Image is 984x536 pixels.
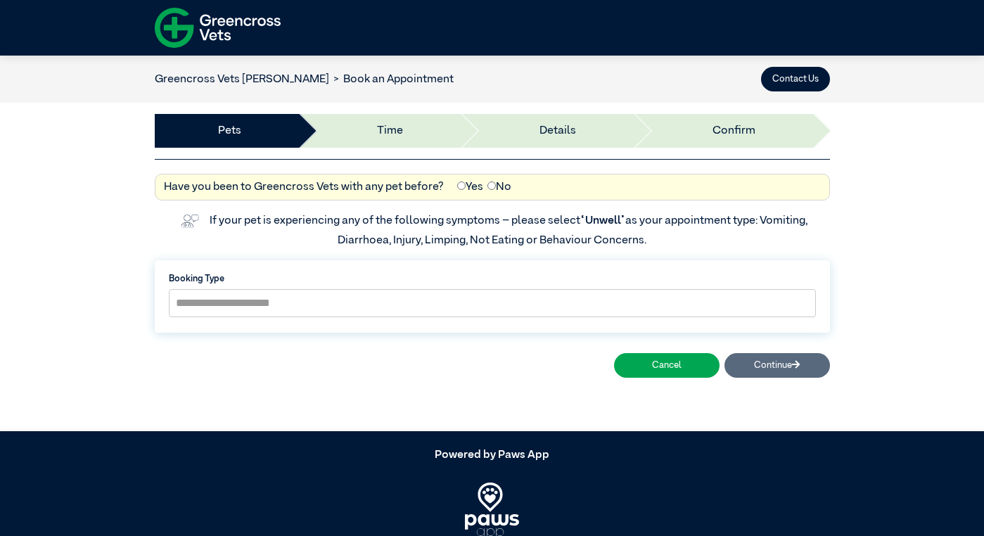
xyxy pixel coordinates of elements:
a: Greencross Vets [PERSON_NAME] [155,74,329,85]
h5: Powered by Paws App [155,449,830,462]
label: Have you been to Greencross Vets with any pet before? [164,179,444,196]
input: No [487,181,496,190]
button: Cancel [614,353,720,378]
button: Contact Us [761,67,830,91]
span: “Unwell” [580,215,625,226]
nav: breadcrumb [155,71,454,88]
label: No [487,179,511,196]
li: Book an Appointment [329,71,454,88]
label: Yes [457,179,483,196]
img: vet [177,210,203,232]
img: f-logo [155,4,281,52]
input: Yes [457,181,466,190]
a: Pets [218,122,241,139]
label: Booking Type [169,272,816,286]
label: If your pet is experiencing any of the following symptoms – please select as your appointment typ... [210,215,810,246]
